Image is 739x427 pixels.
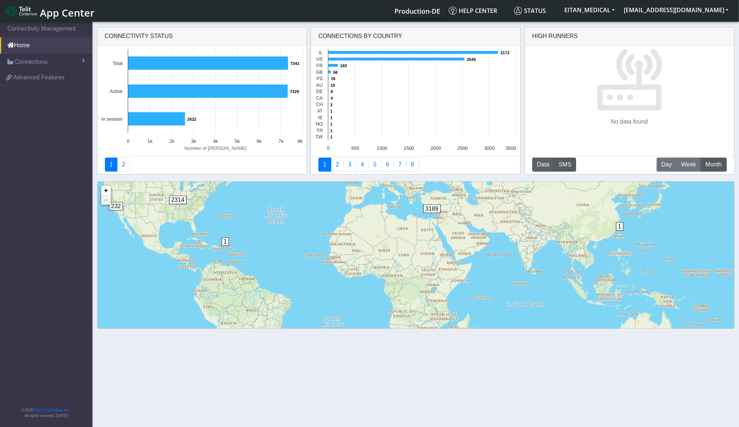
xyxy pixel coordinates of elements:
text: 2545 [467,57,476,62]
text: IE [318,115,323,120]
a: App Center [6,3,93,19]
a: Zoom out [101,195,111,205]
text: FR [317,63,323,68]
text: 1 [330,122,332,126]
button: Data [532,158,554,172]
text: 10 [331,83,335,87]
text: 4k [213,138,218,144]
a: Zero Session [394,158,407,172]
button: Week [676,158,701,172]
text: 1 [330,116,332,120]
span: 1 [616,222,623,231]
div: Connections By Country [311,27,520,45]
img: status.svg [514,7,522,15]
div: Connectivity status [97,27,307,45]
text: AT [317,108,323,114]
text: 183 [340,63,347,68]
text: 1000 [377,145,387,151]
text: 4 [331,96,333,100]
text: Active [110,89,123,94]
span: Help center [449,7,497,15]
a: Status [511,3,560,18]
text: AU [316,82,323,88]
text: 1500 [404,145,414,151]
text: In session [101,116,123,122]
button: SMS [554,158,577,172]
span: 232 [109,202,123,210]
span: Connections [15,58,48,66]
div: 1 [616,222,623,244]
text: IL [319,50,323,55]
text: 0 [127,138,129,144]
span: App Center [40,6,95,20]
span: 3189 [423,204,441,213]
div: 1 [221,237,229,259]
img: knowledge.svg [449,7,457,15]
p: No data found [611,117,648,126]
text: 2k [169,138,174,144]
text: 7k [278,138,284,144]
text: 1 [330,109,332,113]
text: 56 [333,70,338,75]
text: 3000 [484,145,495,151]
text: TR [317,128,323,133]
span: Advanced Features [13,73,65,82]
span: 1 [221,237,229,246]
a: Deployment status [117,158,130,172]
text: 8k [297,138,302,144]
text: 1 [330,135,332,139]
text: DE [316,89,323,94]
nav: Summary paging [318,158,513,172]
span: 2314 [169,196,187,204]
a: Connections By Carrier [356,158,369,172]
text: 2622 [187,117,196,121]
a: Your current platform instance [394,3,440,18]
text: US [316,56,323,62]
text: PS [317,76,323,81]
text: 8 [331,89,333,94]
button: [EMAIL_ADDRESS][DOMAIN_NAME] [619,3,733,17]
a: Connections By Country [318,158,331,172]
span: Month [705,160,722,169]
div: High Runners [532,32,578,41]
text: 7341 [290,61,300,66]
text: CA [316,95,323,101]
text: 0 [327,145,330,151]
button: EITAN_MEDICAL [560,3,619,17]
a: Usage by Carrier [369,158,382,172]
span: Week [681,160,696,169]
img: logo-telit-cinterion-gw-new.png [6,5,37,17]
text: 3 [330,103,332,107]
text: 7329 [290,89,299,94]
span: Day [661,160,672,169]
button: Day [657,158,677,172]
a: Help center [446,3,511,18]
text: 16 [331,76,335,81]
img: No data found [596,45,663,111]
a: 14 Days Trend [381,158,394,172]
a: Connectivity status [105,158,118,172]
text: 6k [256,138,261,144]
text: 3172 [500,51,510,55]
text: 5k [235,138,240,144]
text: CH [316,101,323,107]
a: Carrier [331,158,344,172]
text: 1 [330,128,332,133]
text: 2500 [458,145,468,151]
text: Total [112,61,122,66]
span: Production-DE [394,7,440,16]
a: Zoom in [101,186,111,195]
text: TW [315,134,323,140]
button: Month [701,158,726,172]
text: 1k [147,138,153,144]
a: Usage per Country [343,158,356,172]
a: Not Connected for 30 days [406,158,419,172]
nav: Summary paging [105,158,300,172]
text: 500 [351,145,359,151]
a: Telit IoT Solutions, Inc. [33,408,70,412]
text: Number of [PERSON_NAME] [184,145,247,151]
text: 2000 [431,145,441,151]
span: Status [514,7,546,15]
text: GB [316,69,323,75]
text: 3500 [506,145,516,151]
